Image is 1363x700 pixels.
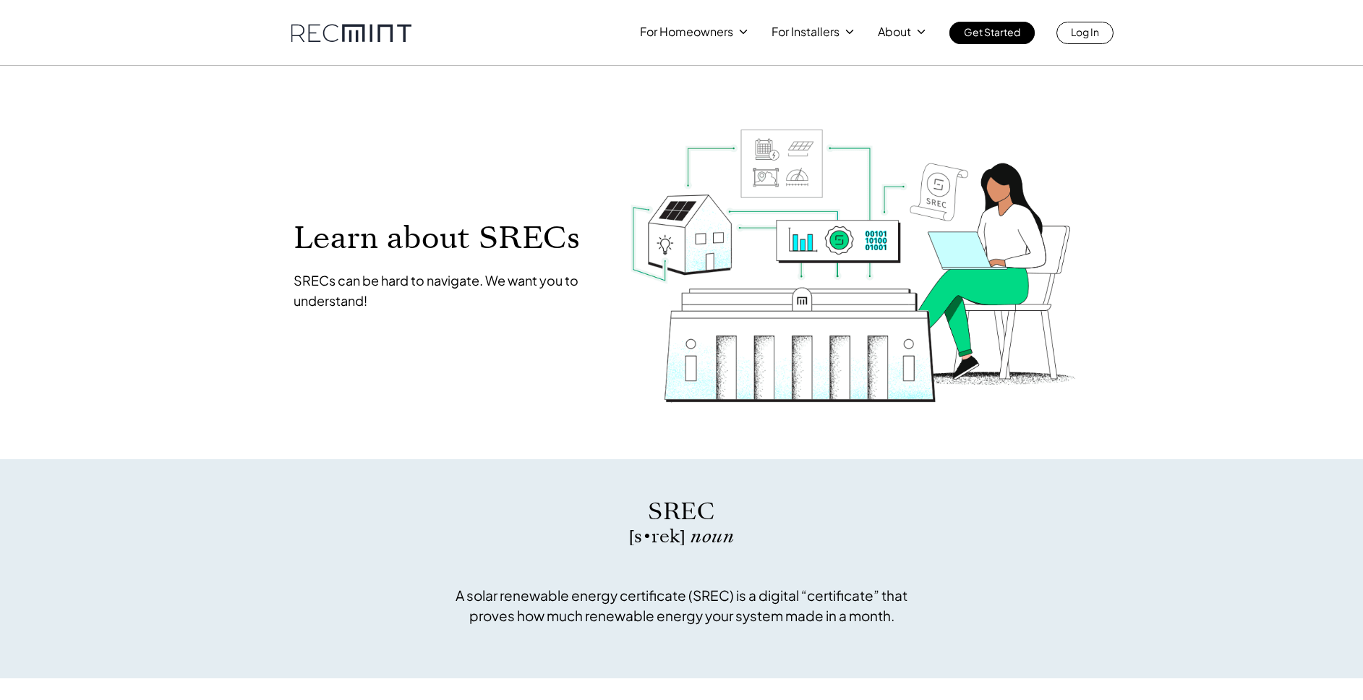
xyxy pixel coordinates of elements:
p: SRECs can be hard to navigate. We want you to understand! [294,270,602,311]
img: logo_orange.svg [23,23,35,35]
div: Domain: [DOMAIN_NAME] [38,38,159,49]
p: About [878,22,911,42]
span: noun [691,524,734,549]
p: For Homeowners [640,22,733,42]
div: v 4.0.25 [40,23,71,35]
a: Get Started [949,22,1035,44]
p: Get Started [964,22,1020,42]
p: For Installers [772,22,839,42]
p: Log In [1071,22,1099,42]
p: SREC [447,495,917,528]
p: A solar renewable energy certificate (SREC) is a digital “certificate” that proves how much renew... [447,585,917,626]
img: website_grey.svg [23,38,35,49]
img: tab_domain_overview_orange.svg [39,84,51,95]
a: Log In [1056,22,1114,44]
img: tab_keywords_by_traffic_grey.svg [144,84,155,95]
div: Domain Overview [55,85,129,95]
div: Keywords by Traffic [160,85,244,95]
p: [s • rek] [447,528,917,545]
p: Learn about SRECs [294,221,602,254]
